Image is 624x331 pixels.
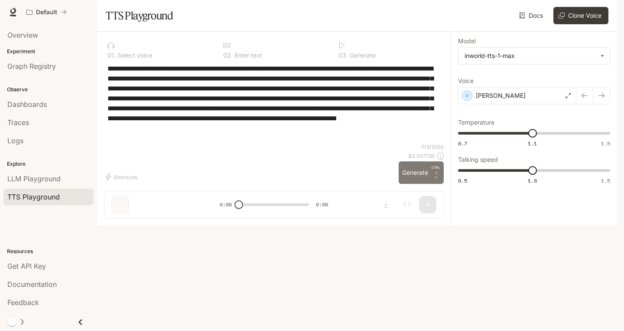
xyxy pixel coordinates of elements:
span: 1.5 [601,140,610,147]
h1: TTS Playground [106,7,173,24]
p: Enter text [233,52,262,58]
span: 1.1 [528,140,537,147]
span: 1.5 [601,177,610,184]
a: Docs [517,7,546,24]
p: Voice [458,78,474,84]
button: Shortcuts [104,170,141,184]
span: 1.0 [528,177,537,184]
p: CTRL + [432,165,440,175]
p: [PERSON_NAME] [476,91,526,100]
p: 0 2 . [223,52,233,58]
span: 0.5 [458,177,467,184]
button: GenerateCTRL +⏎ [399,161,444,184]
p: Default [36,9,57,16]
p: 0 1 . [107,52,116,58]
p: Talking speed [458,157,498,163]
p: 0 3 . [338,52,348,58]
button: All workspaces [23,3,71,21]
div: inworld-tts-1-max [458,48,610,64]
div: inworld-tts-1-max [465,51,596,60]
p: Model [458,38,476,44]
span: 0.7 [458,140,467,147]
button: Clone Voice [553,7,608,24]
p: Temperature [458,119,494,125]
p: Generate [348,52,376,58]
p: Select voice [116,52,152,58]
p: ⏎ [432,165,440,180]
